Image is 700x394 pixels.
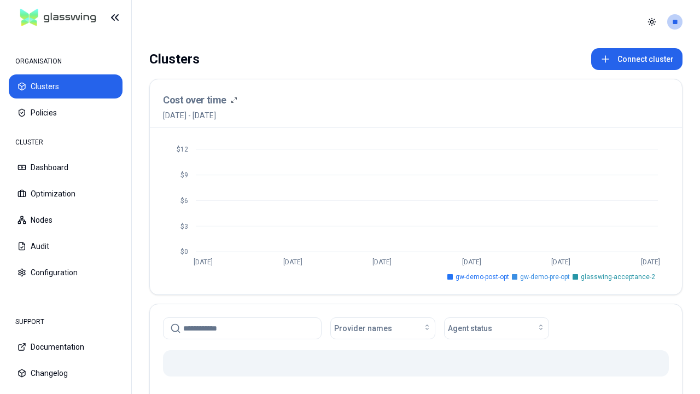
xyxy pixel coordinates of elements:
[9,361,122,385] button: Changelog
[334,323,392,334] span: Provider names
[551,258,570,266] tspan: [DATE]
[9,155,122,179] button: Dashboard
[520,273,570,281] span: gw-demo-pre-opt
[581,273,655,281] span: glasswing-acceptance-2
[9,74,122,99] button: Clusters
[641,258,660,266] tspan: [DATE]
[16,5,101,31] img: GlassWing
[283,258,302,266] tspan: [DATE]
[9,101,122,125] button: Policies
[9,260,122,285] button: Configuration
[149,48,200,70] div: Clusters
[330,317,435,339] button: Provider names
[9,182,122,206] button: Optimization
[177,146,188,153] tspan: $12
[163,92,226,108] h3: Cost over time
[9,208,122,232] button: Nodes
[444,317,549,339] button: Agent status
[456,273,509,281] span: gw-demo-post-opt
[9,131,122,153] div: CLUSTER
[9,234,122,258] button: Audit
[180,171,188,179] tspan: $9
[448,323,492,334] span: Agent status
[462,258,481,266] tspan: [DATE]
[180,248,188,256] tspan: $0
[180,197,188,205] tspan: $6
[372,258,392,266] tspan: [DATE]
[9,50,122,72] div: ORGANISATION
[591,48,682,70] button: Connect cluster
[180,223,188,230] tspan: $3
[163,110,237,121] span: [DATE] - [DATE]
[9,335,122,359] button: Documentation
[9,311,122,333] div: SUPPORT
[194,258,213,266] tspan: [DATE]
